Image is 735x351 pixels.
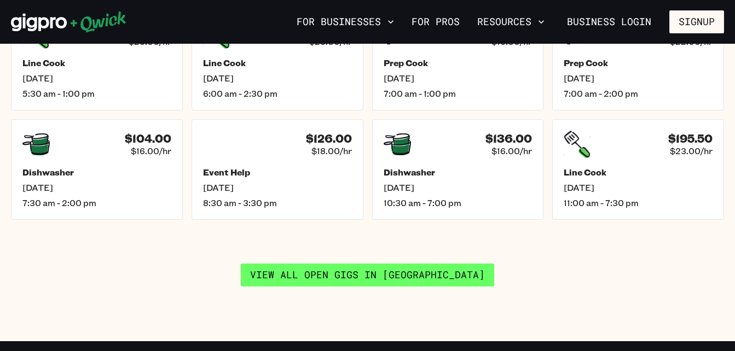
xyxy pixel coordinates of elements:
[558,10,661,33] a: Business Login
[384,182,533,193] span: [DATE]
[485,132,532,145] h4: $136.00
[192,119,363,220] a: $126.00$18.00/hrEvent Help[DATE]8:30 am - 3:30 pm
[11,10,183,110] a: $172.50$23.00/hrLine Cook[DATE]5:30 am - 1:00 pm
[131,145,171,156] span: $16.00/hr
[203,73,352,84] span: [DATE]
[564,73,713,84] span: [DATE]
[311,145,352,156] span: $18.00/hr
[670,145,713,156] span: $23.00/hr
[125,132,171,145] h4: $104.00
[669,10,724,33] button: Signup
[292,13,398,31] button: For Businesses
[372,119,544,220] a: $136.00$16.00/hrDishwasher[DATE]10:30 am - 7:00 pm
[203,167,352,178] h5: Event Help
[407,13,464,31] a: For Pros
[22,88,171,99] span: 5:30 am - 1:00 pm
[22,57,171,68] h5: Line Cook
[384,197,533,208] span: 10:30 am - 7:00 pm
[22,197,171,208] span: 7:30 am - 2:00 pm
[203,88,352,99] span: 6:00 am - 2:30 pm
[384,73,533,84] span: [DATE]
[552,119,724,220] a: $195.50$23.00/hrLine Cook[DATE]11:00 am - 7:30 pm
[564,167,713,178] h5: Line Cook
[564,197,713,208] span: 11:00 am - 7:30 pm
[203,182,352,193] span: [DATE]
[11,119,183,220] a: $104.00$16.00/hrDishwasher[DATE]7:30 am - 2:00 pm
[564,57,713,68] h5: Prep Cook
[384,88,533,99] span: 7:00 am - 1:00 pm
[491,145,532,156] span: $16.00/hr
[668,132,713,145] h4: $195.50
[564,88,713,99] span: 7:00 am - 2:00 pm
[384,167,533,178] h5: Dishwasher
[22,73,171,84] span: [DATE]
[384,57,533,68] h5: Prep Cook
[372,10,544,110] a: $96.00$16.00/hrPrep Cook[DATE]7:00 am - 1:00 pm
[192,10,363,110] a: $195.50$23.00/hrLine Cook[DATE]6:00 am - 2:30 pm
[306,132,352,145] h4: $126.00
[203,197,352,208] span: 8:30 am - 3:30 pm
[473,13,549,31] button: Resources
[552,10,724,110] a: $154.00$22.00/hrPrep Cook[DATE]7:00 am - 2:00 pm
[241,264,494,286] a: View all open gigs in [GEOGRAPHIC_DATA]
[22,182,171,193] span: [DATE]
[22,167,171,178] h5: Dishwasher
[203,57,352,68] h5: Line Cook
[564,182,713,193] span: [DATE]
